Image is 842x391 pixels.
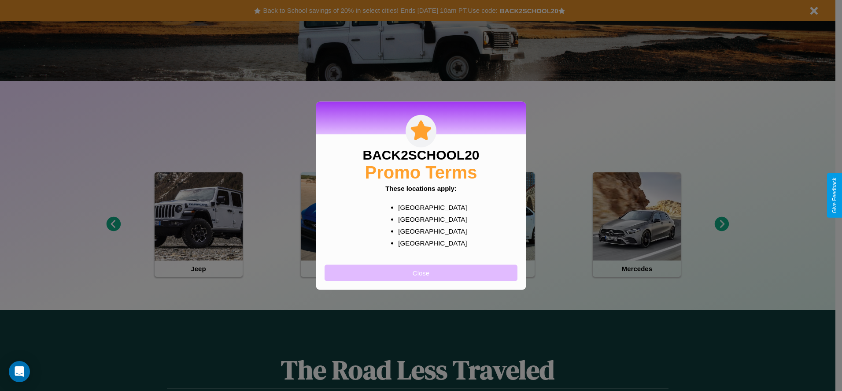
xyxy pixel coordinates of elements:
h2: Promo Terms [365,162,477,182]
p: [GEOGRAPHIC_DATA] [398,213,461,225]
div: Give Feedback [831,178,838,213]
b: These locations apply: [385,184,457,192]
p: [GEOGRAPHIC_DATA] [398,237,461,249]
h3: BACK2SCHOOL20 [362,147,479,162]
p: [GEOGRAPHIC_DATA] [398,225,461,237]
div: Open Intercom Messenger [9,361,30,382]
button: Close [325,264,517,281]
p: [GEOGRAPHIC_DATA] [398,201,461,213]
